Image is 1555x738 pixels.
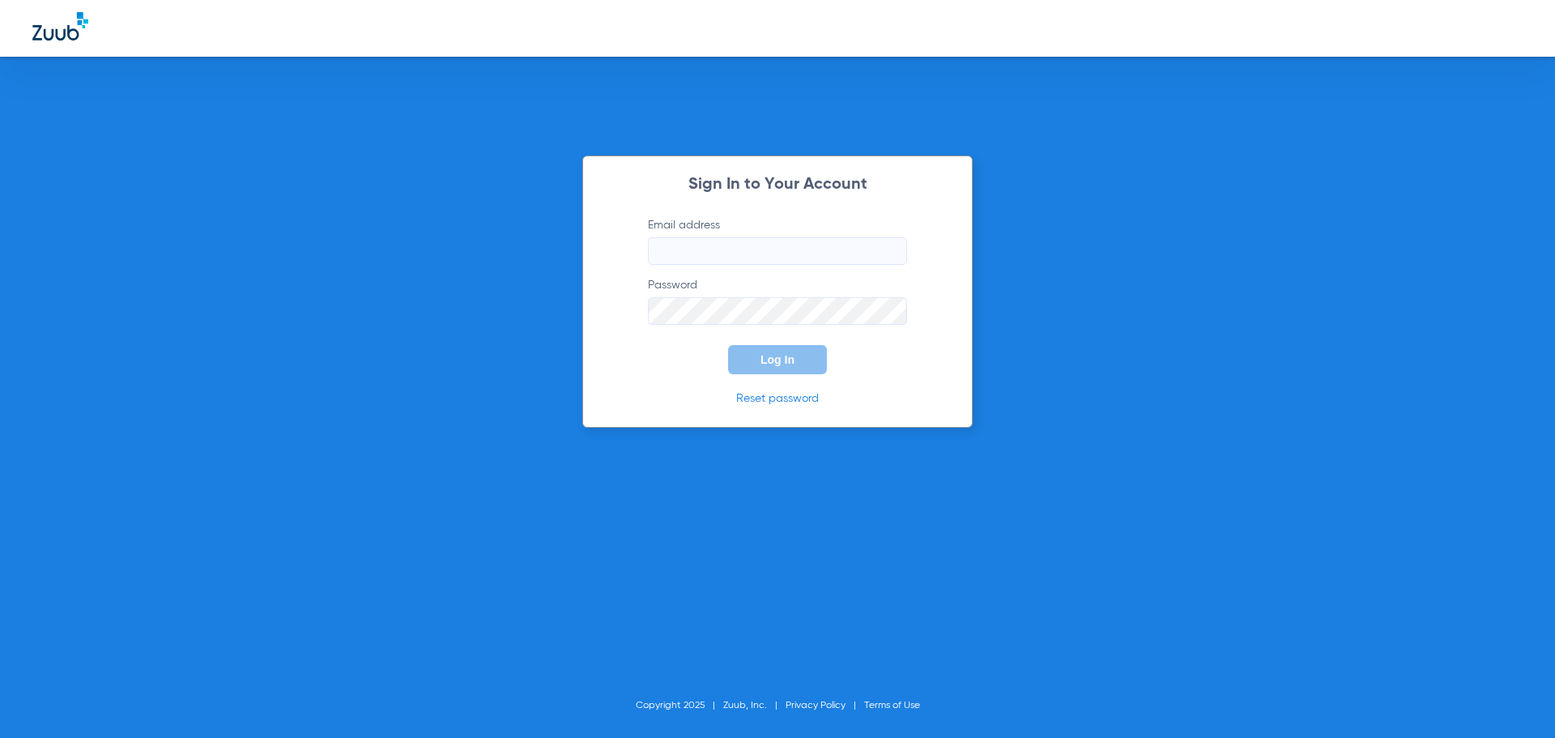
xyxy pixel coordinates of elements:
label: Password [648,277,907,325]
span: Log In [760,353,795,366]
label: Email address [648,217,907,265]
input: Password [648,297,907,325]
a: Reset password [736,393,819,404]
h2: Sign In to Your Account [624,177,931,193]
a: Terms of Use [864,701,920,710]
img: Zuub Logo [32,12,88,41]
a: Privacy Policy [786,701,846,710]
li: Copyright 2025 [636,697,723,714]
button: Log In [728,345,827,374]
li: Zuub, Inc. [723,697,786,714]
input: Email address [648,237,907,265]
